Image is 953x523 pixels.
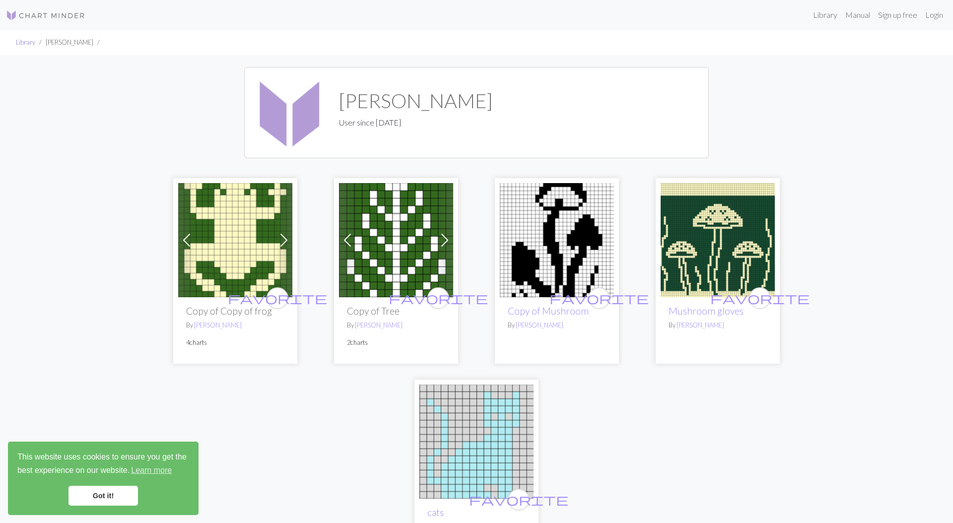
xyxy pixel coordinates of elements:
button: favourite [267,287,288,309]
a: [PERSON_NAME] [194,321,242,329]
i: favourite [228,288,327,308]
a: [PERSON_NAME] [516,321,563,329]
a: cats [419,436,534,445]
p: 2 charts [347,338,445,347]
span: favorite [469,492,568,507]
p: 4 charts [186,338,284,347]
a: [PERSON_NAME] [677,321,724,329]
button: favourite [427,287,449,309]
a: Tree [339,234,453,244]
a: dismiss cookie message [68,486,138,506]
span: favorite [389,290,488,306]
span: favorite [710,290,810,306]
p: By [669,321,767,330]
p: By [186,321,284,330]
a: Mushroom [500,234,614,244]
div: cookieconsent [8,442,199,515]
i: favourite [710,288,810,308]
li: [PERSON_NAME] [35,38,93,47]
button: favourite [588,287,610,309]
a: Mushroom gloves [661,234,775,244]
a: Sign up free [874,5,921,25]
i: favourite [389,288,488,308]
a: Mushroom gloves [669,305,744,317]
img: frog [178,183,292,297]
button: favourite [508,489,530,511]
a: cats [427,507,444,518]
span: favorite [549,290,649,306]
img: cats [419,385,534,499]
button: favourite [749,287,771,309]
h2: Copy of Copy of frog [186,305,284,317]
img: Logo [6,9,85,21]
a: Copy of Mushroom [508,305,589,317]
img: margie jay [253,75,327,150]
a: learn more about cookies [130,463,173,478]
i: favourite [469,490,568,510]
a: [PERSON_NAME] [355,321,403,329]
i: favourite [549,288,649,308]
h1: [PERSON_NAME] [339,89,492,113]
h2: Copy of Tree [347,305,445,317]
a: Login [921,5,947,25]
img: Mushroom gloves [661,183,775,297]
p: By [347,321,445,330]
a: Library [16,38,35,46]
img: Tree [339,183,453,297]
a: Manual [841,5,874,25]
p: By [508,321,606,330]
span: favorite [228,290,327,306]
img: Mushroom [500,183,614,297]
span: This website uses cookies to ensure you get the best experience on our website. [17,451,189,478]
a: Library [809,5,841,25]
p: User since [DATE] [339,117,492,129]
a: frog [178,234,292,244]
